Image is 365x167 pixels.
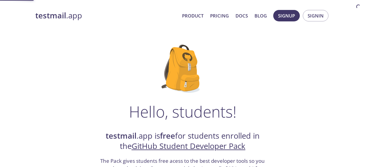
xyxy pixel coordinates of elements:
h1: Hello, students! [129,102,236,121]
strong: testmail [106,131,136,141]
a: Product [182,12,203,20]
strong: testmail [35,10,66,21]
a: Docs [235,12,248,20]
h2: .app is for students enrolled in the [100,131,266,152]
img: github-student-backpack.png [162,45,203,93]
span: Signup [278,12,295,20]
strong: free [160,131,175,141]
span: Signin [308,12,324,20]
a: Pricing [210,12,229,20]
button: Signup [273,10,300,21]
button: Signin [303,10,328,21]
a: Blog [255,12,267,20]
a: GitHub Student Developer Pack [132,141,245,151]
a: testmail.app [35,11,177,21]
